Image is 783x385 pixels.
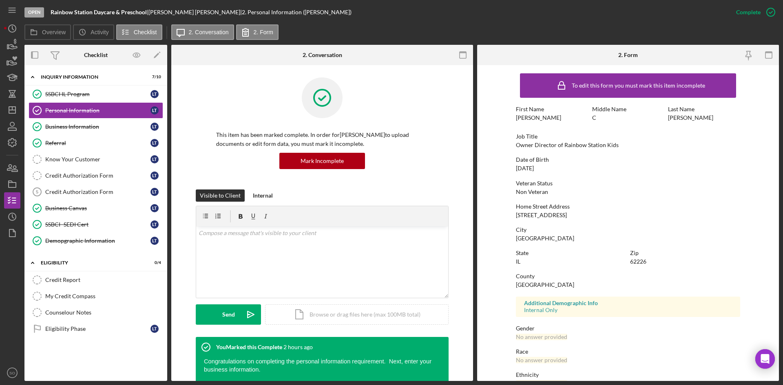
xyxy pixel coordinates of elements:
div: L T [150,220,159,229]
div: Veteran Status [516,180,740,187]
div: Credit Report [45,277,163,283]
button: SO [4,365,20,381]
text: SO [9,371,15,375]
div: Owner Director of Rainbow Station Kids [516,142,619,148]
div: Visible to Client [200,189,241,202]
div: L T [150,204,159,212]
div: L T [150,90,159,98]
div: L T [150,188,159,196]
tspan: 5 [36,189,38,194]
a: Business InformationLT [29,119,163,135]
div: [GEOGRAPHIC_DATA] [516,282,574,288]
div: Middle Name [592,106,664,112]
div: Home Street Address [516,203,740,210]
button: Overview [24,24,71,40]
a: Credit Report [29,272,163,288]
div: [PERSON_NAME] [PERSON_NAME] | [148,9,242,15]
button: Visible to Client [196,189,245,202]
div: Eligibility Phase [45,326,150,332]
button: Mark Incomplete [279,153,365,169]
div: City [516,227,740,233]
button: Complete [728,4,779,20]
div: Complete [736,4,761,20]
div: C [592,114,596,121]
div: Open Intercom Messenger [755,349,775,369]
div: 2. Form [618,52,638,58]
time: 2025-09-04 15:10 [283,344,313,350]
a: SSBCI IL ProgramLT [29,86,163,102]
div: Zip [630,250,740,256]
a: Demopgraphic InformationLT [29,233,163,249]
button: Internal [249,189,277,202]
a: Credit Authorization FormLT [29,167,163,184]
div: Additional Demographic Info [524,300,732,306]
div: [PERSON_NAME] [516,114,561,121]
div: Referral [45,140,150,146]
div: Internal Only [524,307,732,313]
div: Checklist [84,52,108,58]
button: 2. Form [236,24,279,40]
div: Credit Authorization Form [45,189,150,195]
button: Activity [73,24,114,40]
a: Know Your CustomerLT [29,151,163,167]
button: Send [196,304,261,325]
div: To edit this form you must mark this item incomplete [572,82,705,89]
div: | [51,9,148,15]
div: 62226 [630,258,646,265]
div: Race [516,348,740,355]
p: This item has been marked complete. In order for [PERSON_NAME] to upload documents or edit form d... [216,130,428,149]
div: Ethnicity [516,372,740,378]
div: Job Title [516,133,740,140]
div: Internal [253,189,273,202]
div: L T [150,106,159,114]
div: You Marked this Complete [216,344,282,350]
div: 2. Conversation [303,52,342,58]
div: [DATE] [516,165,534,172]
a: My Credit Compass [29,288,163,304]
a: Eligibility PhaseLT [29,321,163,337]
button: Checklist [116,24,162,40]
div: Demopgraphic Information [45,238,150,244]
div: Business Canvas [45,205,150,211]
label: Overview [42,29,66,35]
div: 7 / 10 [146,75,161,79]
div: 2. Personal Information ([PERSON_NAME]) [242,9,352,15]
div: Credit Authorization Form [45,172,150,179]
div: SSBCI- SEDI Cert [45,221,150,228]
div: Send [222,304,235,325]
div: My Credit Compass [45,293,163,299]
div: Non Veteran [516,189,548,195]
div: Inquiry Information [41,75,141,79]
label: 2. Conversation [189,29,229,35]
div: L T [150,325,159,333]
div: L T [150,172,159,180]
div: Last Name [668,106,740,112]
div: IL [516,258,520,265]
div: [PERSON_NAME] [668,114,713,121]
div: Date of Birth [516,156,740,163]
a: Business CanvasLT [29,200,163,216]
a: ReferralLT [29,135,163,151]
a: Counselour Notes [29,304,163,321]
div: Gender [516,325,740,332]
span: Congratulations on completing the personal information requirement. Next, enter your business inf... [204,358,431,373]
div: L T [150,155,159,163]
div: Eligibility [41,260,141,265]
div: 0 / 4 [146,260,161,265]
label: 2. Form [254,29,273,35]
label: Activity [91,29,108,35]
div: L T [150,139,159,147]
div: SSBCI IL Program [45,91,150,97]
div: First Name [516,106,588,112]
div: L T [150,123,159,131]
a: Personal InformationLT [29,102,163,119]
div: Personal Information [45,107,150,114]
a: 5Credit Authorization FormLT [29,184,163,200]
div: [GEOGRAPHIC_DATA] [516,235,574,242]
div: Open [24,7,44,18]
div: Counselour Notes [45,309,163,316]
b: Rainbow Station Daycare & Preschool [51,9,147,15]
a: SSBCI- SEDI CertLT [29,216,163,233]
div: Business Information [45,123,150,130]
div: Know Your Customer [45,156,150,163]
